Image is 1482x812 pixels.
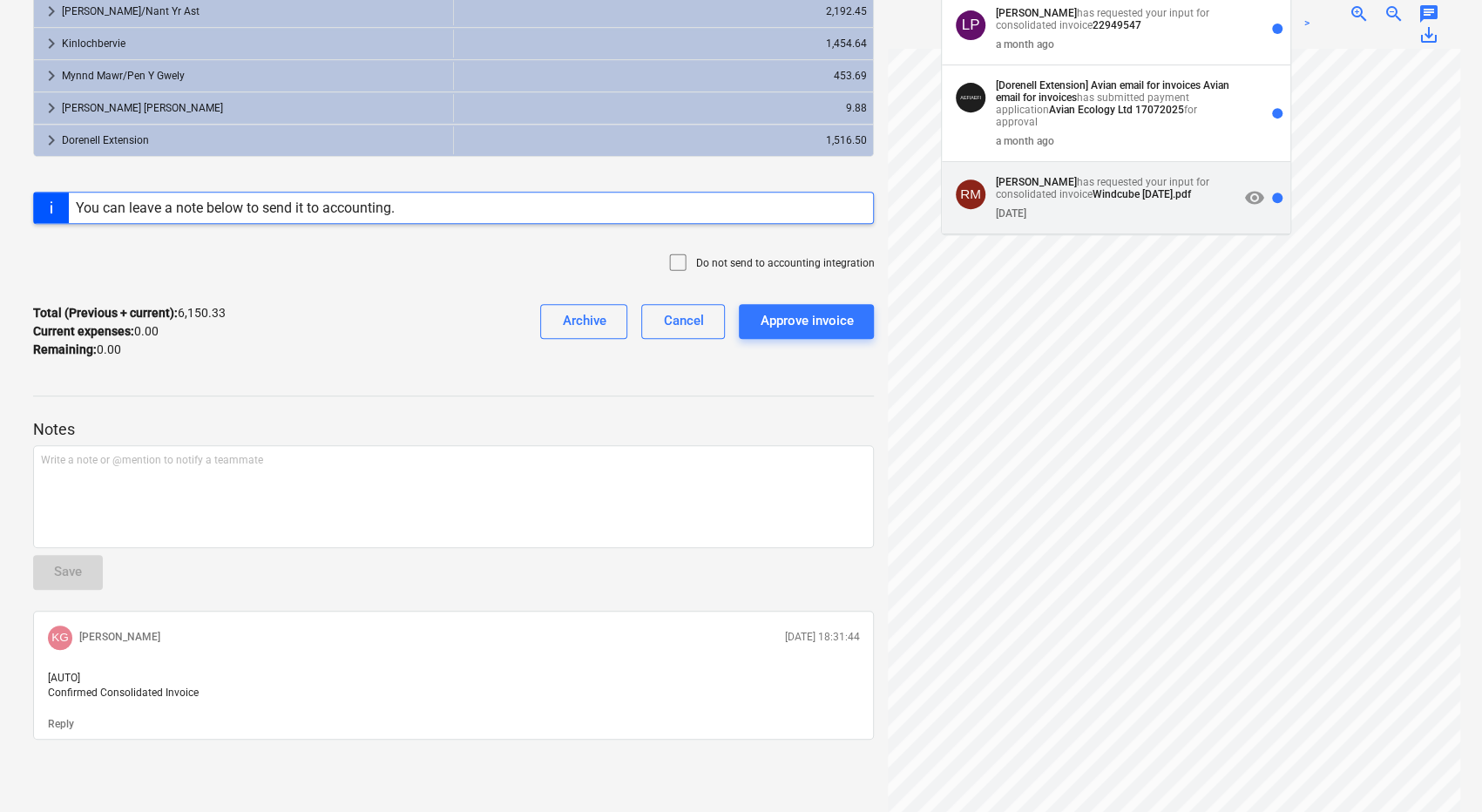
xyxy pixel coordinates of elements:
[62,126,446,154] div: Dorenell Extension
[76,200,395,216] div: You can leave a note below to send it to accounting.
[41,130,62,151] span: keyboard_arrow_right
[784,630,859,645] p: [DATE] 18:31:44
[996,135,1054,147] div: a month ago
[48,626,72,650] div: Kristina Gulevica
[1384,3,1404,24] span: zoom_out
[48,672,199,699] span: [AUTO] Confirmed Consolidated Invoice
[956,83,985,112] div: Avian email for invoices Avian email for invoices
[79,630,160,645] p: [PERSON_NAME]
[62,62,446,90] div: Mynnd Mawr/Pen Y Gwely
[1049,104,1184,116] strong: Avian Ecology Ltd 17072025
[1093,188,1191,200] strong: Windcube [DATE].pdf
[1244,187,1265,208] span: visibility
[51,631,69,644] span: KG
[1395,728,1482,812] iframe: Chat Widget
[996,7,1239,31] p: has requested your input for consolidated invoice
[33,342,97,356] strong: Remaining :
[960,186,981,201] span: RM
[33,322,159,341] p: 0.00
[996,176,1077,188] strong: [PERSON_NAME]
[461,30,867,58] div: 1,454.64
[1418,24,1439,45] span: save_alt
[663,309,703,332] div: Cancel
[956,10,985,40] div: Laura Petrie
[62,94,446,122] div: [PERSON_NAME] [PERSON_NAME]
[33,341,121,359] p: 0.00
[760,309,853,332] div: Approve invoice
[996,7,1077,19] strong: [PERSON_NAME]
[562,309,606,332] div: Archive
[996,79,1239,128] p: has submitted payment application for approval
[461,62,867,90] div: 453.69
[62,30,446,58] div: Kinlochbervie
[739,304,874,339] button: Approve invoice
[41,33,62,54] span: keyboard_arrow_right
[641,304,725,339] button: Cancel
[1349,3,1370,24] span: zoom_in
[41,1,62,22] span: keyboard_arrow_right
[33,304,226,322] p: 6,150.33
[48,717,74,732] button: Reply
[996,38,1054,51] div: a month ago
[962,17,980,33] span: LP
[41,65,62,86] span: keyboard_arrow_right
[996,79,1088,91] strong: [Dorenell Extension]
[33,324,134,338] strong: Current expenses :
[461,126,867,154] div: 1,516.50
[996,79,1229,104] strong: Avian email for invoices Avian email for invoices
[695,256,874,271] p: Do not send to accounting integration
[960,95,981,100] span: AEFIAEFI
[1418,3,1439,24] span: chat
[41,98,62,118] span: keyboard_arrow_right
[1296,14,1317,35] a: Next page
[461,94,867,122] div: 9.88
[33,306,178,320] strong: Total (Previous + current) :
[540,304,627,339] button: Archive
[1093,19,1141,31] strong: 22949547
[33,419,874,440] p: Notes
[996,176,1239,200] p: has requested your input for consolidated invoice
[956,179,985,209] div: Ruth Malone
[996,207,1026,220] div: [DATE]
